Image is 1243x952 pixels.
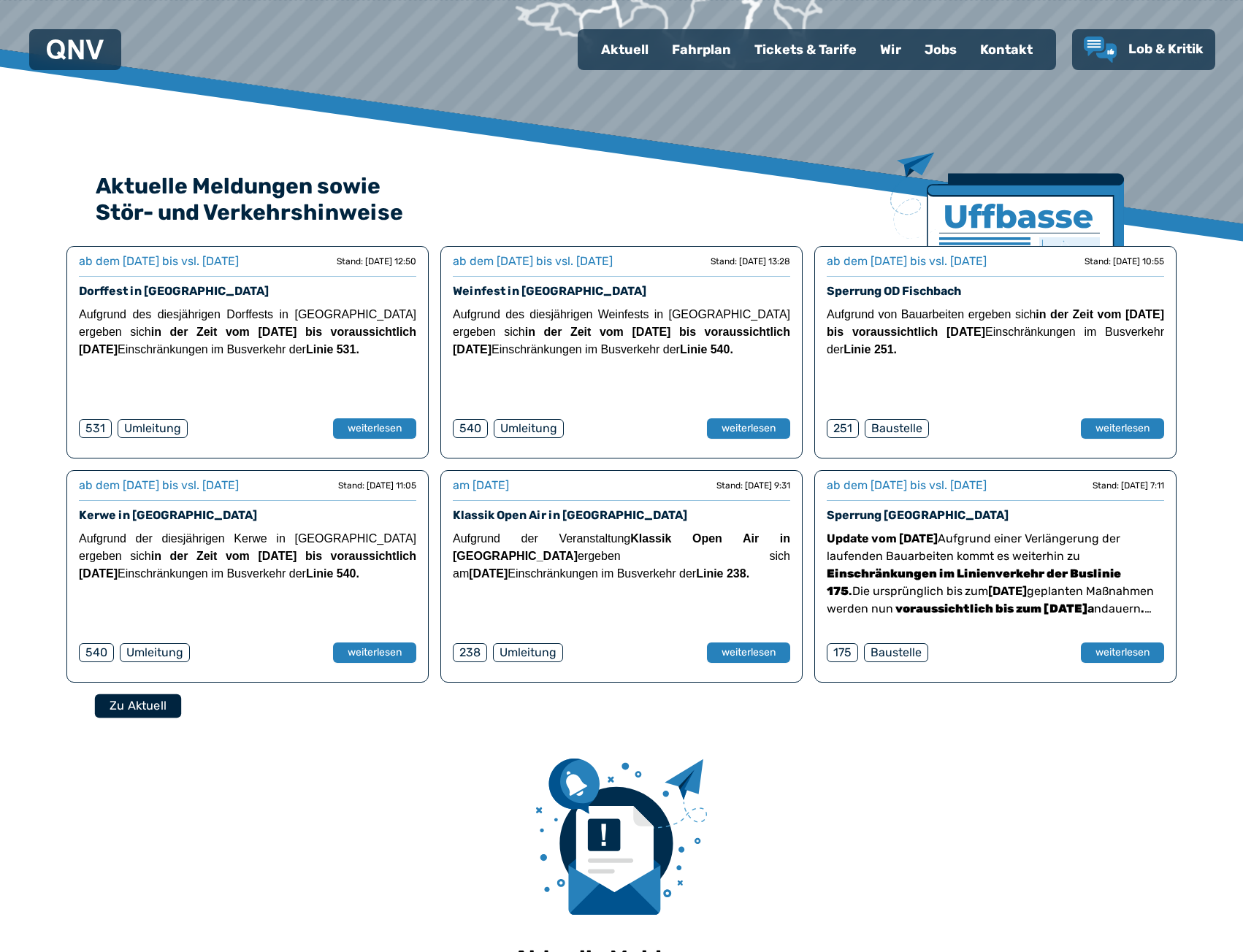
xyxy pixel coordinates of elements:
[1141,602,1152,615] strong: .
[79,532,416,580] span: Aufgrund der diesjährigen Kerwe in [GEOGRAPHIC_DATA] ergeben sich Einschränkungen im Busverkehr der
[453,419,488,438] div: 540
[120,643,190,662] div: Umleitung
[1093,480,1164,491] div: Stand: [DATE] 7:11
[827,567,1121,598] strong: .
[306,567,333,580] strong: Linie
[827,284,961,298] a: Sperrung OD Fischbach
[743,31,868,69] a: Tickets & Tarife
[1128,41,1204,57] span: Lob & Kritik
[895,602,1087,615] strong: voraussichtlich bis zum [DATE]
[47,35,104,64] a: QNV Logo
[337,567,359,580] strong: 540.
[118,419,188,438] div: Umleitung
[1081,418,1164,439] button: weiterlesen
[868,31,913,69] a: Wir
[696,567,749,580] strong: Linie 238.
[1084,37,1204,63] a: Lob & Kritik
[333,418,416,439] button: weiterlesen
[827,477,987,494] div: ab dem [DATE] bis vsl. [DATE]
[453,308,790,356] span: Aufgrund des diesjährigen Weinfests in [GEOGRAPHIC_DATA] ergeben sich Einschränkungen im Busverke...
[680,343,733,356] strong: Linie 540.
[827,643,858,662] div: 175
[988,584,1027,598] strong: [DATE]
[827,253,987,270] div: ab dem [DATE] bis vsl. [DATE]
[589,31,660,69] a: Aktuell
[536,759,707,915] img: newsletter
[306,343,359,356] strong: Linie 531.
[707,642,790,663] button: weiterlesen
[913,31,968,69] a: Jobs
[79,477,239,494] div: ab dem [DATE] bis vsl. [DATE]
[660,31,743,69] a: Fahrplan
[968,31,1044,69] a: Kontakt
[79,284,269,298] a: Dorffest in [GEOGRAPHIC_DATA]
[453,532,790,580] span: Aufgrund der Veranstaltung ergeben sich am Einschränkungen im Busverkehr der
[453,284,646,298] a: Weinfest in [GEOGRAPHIC_DATA]
[95,694,181,718] button: Zu Aktuell
[337,256,416,267] div: Stand: [DATE] 12:50
[469,567,508,580] strong: [DATE]
[79,643,114,662] div: 540
[79,419,112,438] div: 531
[453,253,613,270] div: ab dem [DATE] bis vsl. [DATE]
[827,308,1164,356] span: Aufgrund von Bauarbeiten ergeben sich Einschränkungen im Busverkehr der
[79,308,416,356] span: Aufgrund des diesjährigen Dorffests in [GEOGRAPHIC_DATA] ergeben sich Einschränkungen im Busverke...
[494,419,564,438] div: Umleitung
[827,508,1009,522] a: Sperrung [GEOGRAPHIC_DATA]
[893,602,1094,615] strong: a
[338,480,416,491] div: Stand: [DATE] 11:05
[1081,642,1164,663] button: weiterlesen
[79,508,257,522] a: Kerwe in [GEOGRAPHIC_DATA]
[827,308,1164,338] strong: in der Zeit vom [DATE] bis voraussichtlich [DATE]
[864,643,928,662] div: Baustelle
[493,643,563,662] div: Umleitung
[47,39,104,60] img: QNV Logo
[827,419,859,438] div: 251
[865,419,929,438] div: Baustelle
[453,643,487,662] div: 238
[79,550,416,580] strong: in der Zeit vom [DATE] bis voraussichtlich [DATE]
[453,477,509,494] div: am [DATE]
[844,343,897,356] strong: Linie 251.
[716,480,790,491] div: Stand: [DATE] 9:31
[827,531,938,545] strong: Update vom [DATE]
[79,326,416,356] strong: in der Zeit vom [DATE] bis voraussichtlich [DATE]
[827,530,1164,618] p: Aufgrund einer Verlängerung der laufenden Bauarbeiten kommt es weiterhin zu Die ursprünglich bis ...
[453,532,790,562] strong: Klassik Open Air in [GEOGRAPHIC_DATA]
[711,256,790,267] div: Stand: [DATE] 13:28
[890,153,1124,334] img: Zeitung mit Titel Uffbase
[453,508,687,522] a: Klassik Open Air in [GEOGRAPHIC_DATA]
[827,567,1121,598] strong: Einschränkungen im Linienverkehr der Buslinie 175
[1085,256,1164,267] div: Stand: [DATE] 10:55
[333,642,416,663] button: weiterlesen
[79,253,239,270] div: ab dem [DATE] bis vsl. [DATE]
[96,173,1147,226] h2: Aktuelle Meldungen sowie Stör- und Verkehrshinweise
[453,326,790,356] strong: in der Zeit vom [DATE] bis voraussichtlich [DATE]
[707,418,790,439] button: weiterlesen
